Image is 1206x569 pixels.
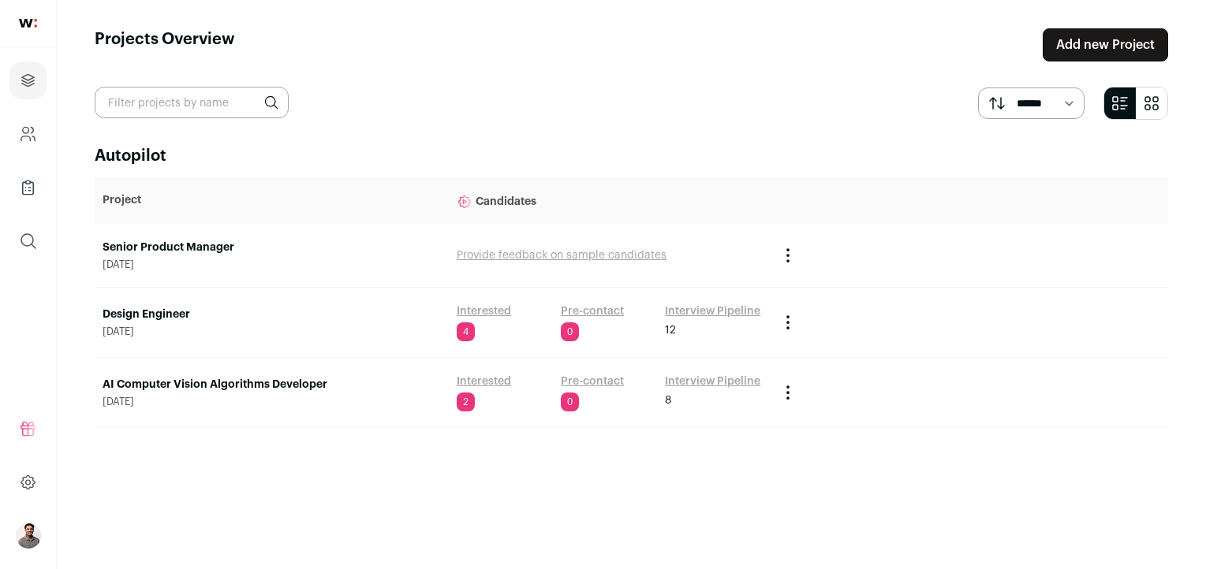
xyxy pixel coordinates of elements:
h1: Projects Overview [95,28,235,61]
a: Interested [457,374,511,389]
button: Project Actions [778,383,797,402]
img: 486088-medium_jpg [16,523,41,549]
span: 4 [457,322,475,341]
a: Company and ATS Settings [9,115,47,153]
a: Interested [457,303,511,319]
input: Filter projects by name [95,87,289,118]
button: Project Actions [778,313,797,332]
a: Company Lists [9,169,47,206]
button: Project Actions [778,246,797,265]
span: 0 [561,392,579,411]
span: 0 [561,322,579,341]
p: Project [103,192,441,208]
a: Pre-contact [561,303,624,319]
a: Provide feedback on sample candidates [457,250,666,261]
a: Interview Pipeline [665,303,760,319]
a: Pre-contact [561,374,624,389]
img: wellfound-shorthand-0d5821cbd27db2630d0214b213865d53afaa358527fdda9d0ea32b1df1b89c2c.svg [19,19,37,28]
a: Projects [9,61,47,99]
a: Design Engineer [103,307,441,322]
span: [DATE] [103,258,441,271]
a: Senior Product Manager [103,240,441,255]
a: Add new Project [1043,28,1168,61]
p: Candidates [457,184,763,216]
button: Open dropdown [16,523,41,549]
span: 2 [457,392,475,411]
span: [DATE] [103,325,441,338]
span: 8 [665,392,671,408]
a: Interview Pipeline [665,374,760,389]
a: AI Computer Vision Algorithms Developer [103,377,441,392]
span: [DATE] [103,396,441,408]
h2: Autopilot [95,145,1168,167]
span: 12 [665,322,676,338]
